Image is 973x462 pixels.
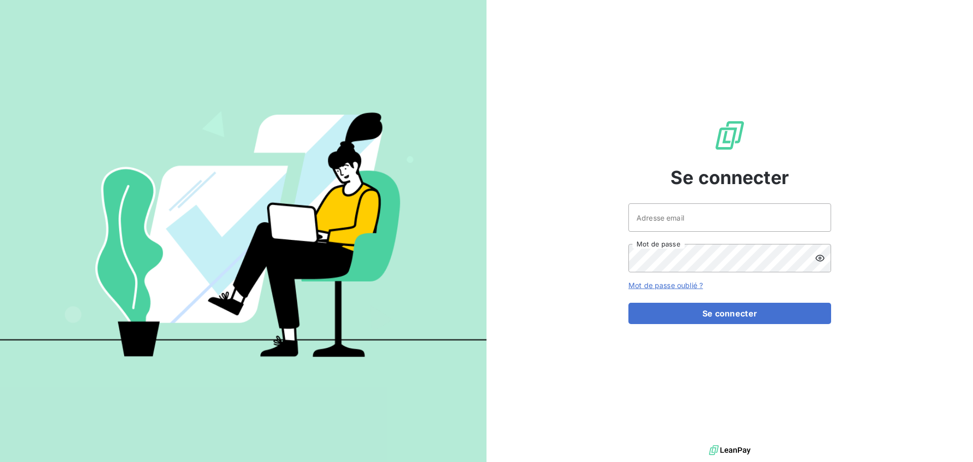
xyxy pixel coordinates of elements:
img: logo [709,443,751,458]
input: placeholder [628,203,831,232]
img: Logo LeanPay [714,119,746,152]
button: Se connecter [628,303,831,324]
span: Se connecter [670,164,789,191]
a: Mot de passe oublié ? [628,281,703,290]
